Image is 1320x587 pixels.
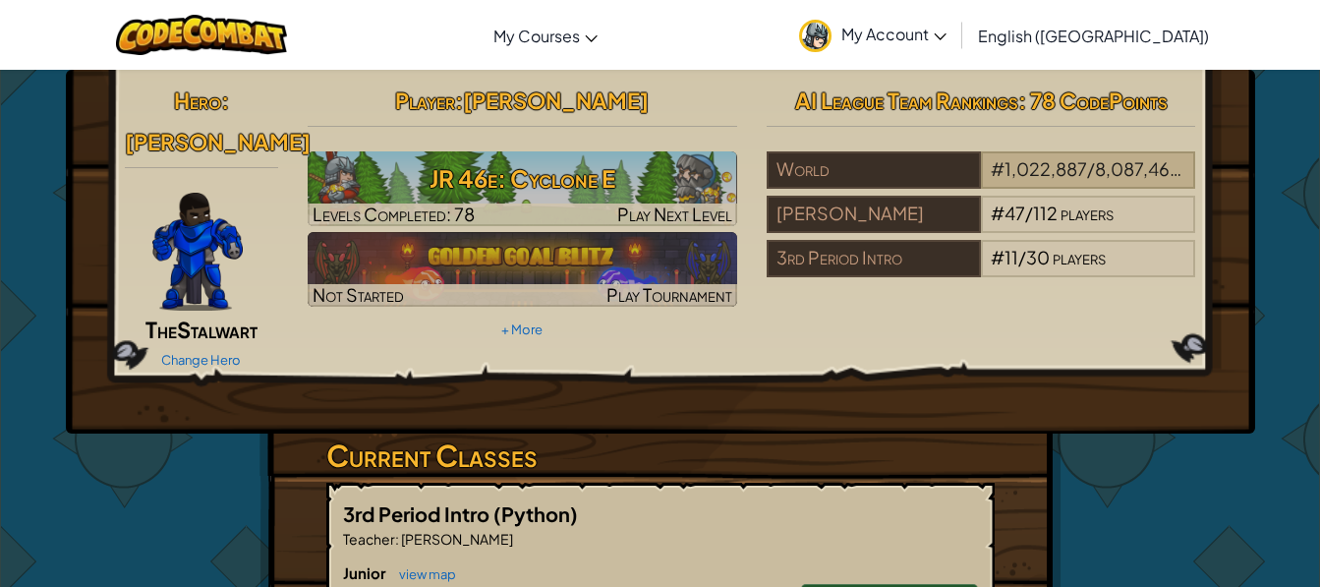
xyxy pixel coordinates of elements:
span: players [1053,246,1106,268]
span: Stalwart [177,316,258,343]
span: : [455,87,463,114]
span: Not Started [313,283,404,306]
a: view map [389,566,456,582]
span: My Courses [493,26,580,46]
span: 30 [1026,246,1050,268]
a: World#1,022,887/8,087,461players [767,170,1196,193]
span: [PERSON_NAME] [125,128,311,155]
span: : [221,87,229,114]
span: 3rd Period Intro [343,501,493,526]
span: Player [395,87,455,114]
h3: JR 46e: Cyclone E [308,156,737,201]
a: Change Hero [161,352,241,368]
span: : [395,530,399,548]
a: Not StartedPlay Tournament [308,232,737,307]
span: Teacher [343,530,395,548]
span: Play Next Level [617,203,732,225]
span: / [1087,157,1095,180]
a: English ([GEOGRAPHIC_DATA]) [968,9,1219,62]
a: 3rd Period Intro#11/30players [767,259,1196,281]
img: CodeCombat logo [116,15,288,55]
a: My Courses [484,9,607,62]
span: # [991,202,1004,224]
span: [PERSON_NAME] [463,87,649,114]
span: Junior [343,563,389,582]
img: Gordon-selection-pose.png [152,193,243,311]
span: players [1061,202,1114,224]
a: [PERSON_NAME]#47/112players [767,214,1196,237]
a: + More [501,322,543,337]
span: 11 [1004,246,1018,268]
div: 3rd Period Intro [767,240,981,277]
span: / [1025,202,1033,224]
a: Play Next Level [308,151,737,226]
span: : 78 CodePoints [1018,87,1168,114]
span: # [991,246,1004,268]
div: World [767,151,981,189]
span: AI League Team Rankings [795,87,1018,114]
a: My Account [789,4,956,66]
span: 1,022,887 [1004,157,1087,180]
span: Levels Completed: 78 [313,203,475,225]
img: Golden Goal [308,232,737,307]
span: My Account [841,24,947,44]
span: (Python) [493,501,578,526]
div: [PERSON_NAME] [767,196,981,233]
span: 112 [1033,202,1058,224]
img: JR 46e: Cyclone E [308,151,737,226]
span: 8,087,461 [1095,157,1181,180]
span: # [991,157,1004,180]
span: / [1018,246,1026,268]
span: Hero [174,87,221,114]
span: English ([GEOGRAPHIC_DATA]) [978,26,1209,46]
span: 47 [1004,202,1025,224]
span: Play Tournament [606,283,732,306]
h3: Current Classes [326,434,995,478]
img: avatar [799,20,832,52]
span: [PERSON_NAME] [399,530,513,548]
span: The [145,316,177,343]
